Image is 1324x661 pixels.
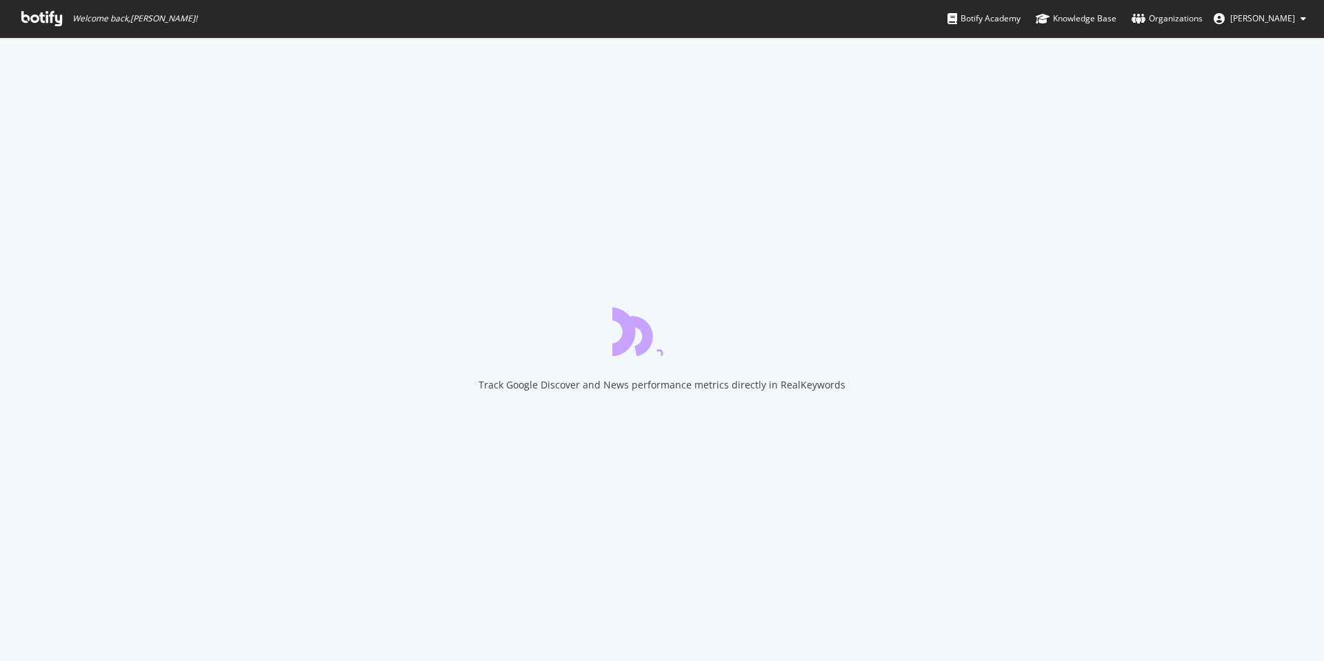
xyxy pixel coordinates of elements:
[947,12,1021,26] div: Botify Academy
[72,13,197,24] span: Welcome back, [PERSON_NAME] !
[612,306,712,356] div: animation
[1036,12,1116,26] div: Knowledge Base
[479,378,845,392] div: Track Google Discover and News performance metrics directly in RealKeywords
[1132,12,1203,26] div: Organizations
[1230,12,1295,24] span: Colin Ma
[1203,8,1317,30] button: [PERSON_NAME]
